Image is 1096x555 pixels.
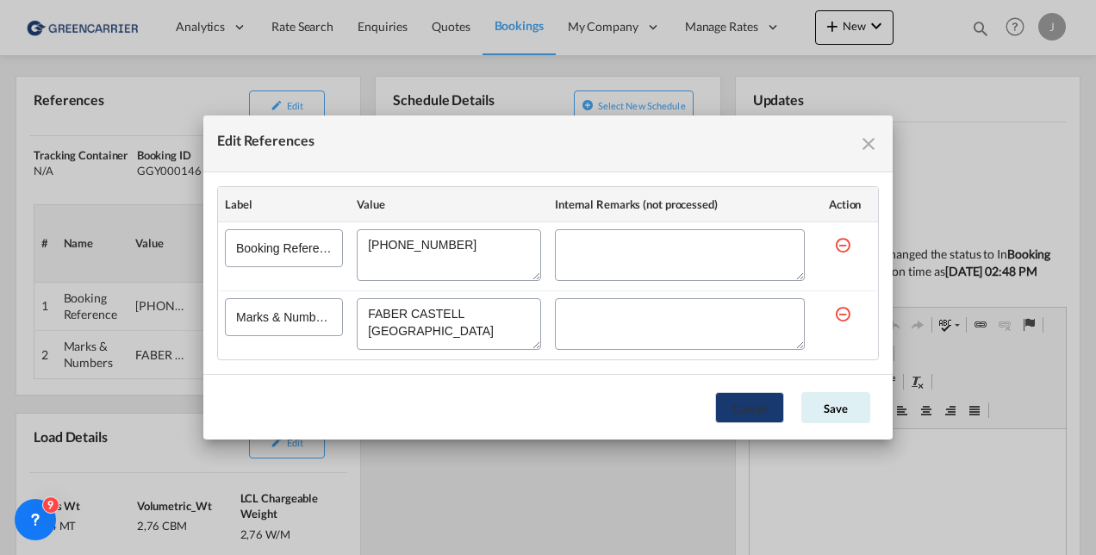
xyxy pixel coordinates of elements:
input: Booking Reference [225,229,343,267]
th: Action [812,187,878,222]
th: Label [218,187,350,222]
th: Value [350,187,548,222]
md-icon: icon-minus-circle-outline red-400-fg s20 cursor mr-5 [834,236,851,253]
md-icon: icon-minus-circle-outline red-400-fg s20 cursor mr-5 [834,305,851,322]
md-icon: icon-close fg-AAA8AD cursor [858,134,879,154]
md-dialog: Edit References [203,115,893,440]
button: Save [801,392,870,423]
input: Marks & Numbers [225,298,343,336]
button: Cancel [715,392,784,423]
div: Edit References [217,129,314,158]
th: Internal Remarks (not processed) [548,187,812,222]
body: Editor, editor2 [17,17,299,35]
